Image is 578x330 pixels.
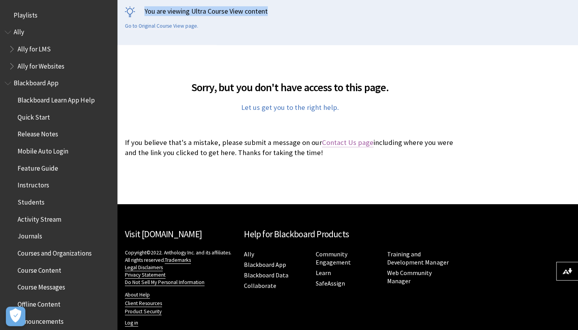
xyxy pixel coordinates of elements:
a: Collaborate [244,282,276,290]
span: Playlists [14,9,37,19]
nav: Book outline for Playlists [5,9,112,22]
span: Ally for LMS [18,42,51,53]
a: Privacy Statement [125,272,165,279]
a: Community Engagement [316,250,351,266]
span: Courses and Organizations [18,247,91,257]
a: Legal Disclaimers [125,264,163,271]
p: You are viewing Ultra Course View content [125,6,570,16]
span: Blackboard App [14,77,59,87]
a: Client Resources [125,300,162,307]
button: Open Preferences [6,307,25,326]
a: Web Community Manager [387,269,432,285]
span: Course Messages [18,281,65,291]
a: Ally [244,250,254,258]
span: Release Notes [18,128,58,138]
span: Ally for Websites [18,60,64,70]
span: Activity Stream [18,213,61,223]
h2: Sorry, but you don't have access to this page. [125,70,455,95]
a: Training and Development Manager [387,250,448,266]
span: Mobile Auto Login [18,145,68,155]
a: Visit [DOMAIN_NAME] [125,228,202,240]
span: Blackboard Learn App Help [18,94,94,104]
span: Feature Guide [18,162,58,172]
a: Go to Original Course View page. [125,23,198,30]
p: If you believe that's a mistake, please submit a message on our including where you were and the ... [125,138,455,158]
a: Contact Us page [322,138,373,147]
h2: Help for Blackboard Products [244,228,451,241]
a: Learn [316,269,331,277]
a: Let us get you to the right help. [241,103,339,112]
span: Offline Content [18,298,60,308]
a: Blackboard App [244,261,286,269]
a: Do Not Sell My Personal Information [125,279,205,286]
span: Quick Start [18,111,50,121]
nav: Book outline for Anthology Ally Help [5,26,112,73]
a: SafeAssign [316,279,345,288]
span: Journals [18,230,42,240]
a: Trademarks [165,257,191,264]
span: Instructors [18,179,49,189]
span: Announcements [18,315,64,325]
a: Product Security [125,308,162,315]
span: Students [18,196,44,206]
p: Copyright©2022. Anthology Inc. and its affiliates. All rights reserved. [125,249,236,286]
span: Course Content [18,264,61,274]
span: Ally [14,26,24,36]
a: Blackboard Data [244,271,288,279]
a: Log in [125,319,138,326]
a: About Help [125,291,150,298]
